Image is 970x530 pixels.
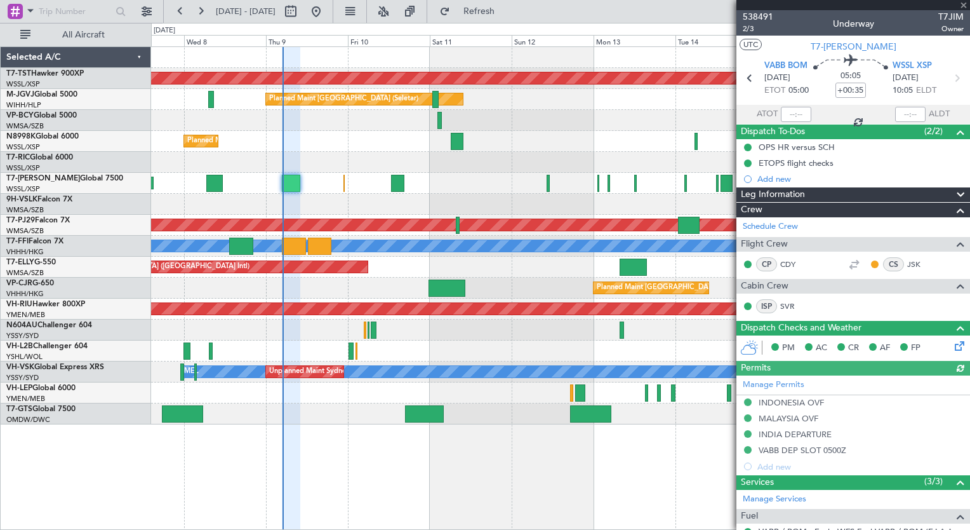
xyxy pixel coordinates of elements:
div: ISP [756,299,777,313]
span: [DATE] [764,72,790,85]
a: YSHL/WOL [6,352,43,362]
span: Fuel [741,509,758,524]
div: MEL [184,362,199,381]
input: Trip Number [39,2,112,21]
a: T7-ELLYG-550 [6,259,56,266]
span: T7-[PERSON_NAME] [6,175,80,182]
span: N8998K [6,133,36,140]
span: Refresh [453,7,506,16]
span: 2/3 [743,24,773,34]
span: VP-BCY [6,112,34,119]
span: (2/2) [924,125,943,138]
a: VH-L2BChallenger 604 [6,343,88,350]
span: T7-FFI [6,238,29,245]
span: T7JIM [938,10,964,24]
span: [DATE] - [DATE] [216,6,276,17]
a: VH-RIUHawker 800XP [6,301,85,308]
span: 05:00 [788,85,809,97]
span: T7-ELLY [6,259,34,266]
span: 9H-VSLK [6,196,37,203]
a: SVR [780,301,809,312]
a: VHHH/HKG [6,247,44,257]
a: T7-TSTHawker 900XP [6,70,84,78]
a: N604AUChallenger 604 [6,322,92,329]
button: UTC [740,39,762,50]
div: CP [756,257,777,271]
button: Refresh [434,1,510,22]
div: [DATE] [154,25,175,36]
a: T7-GTSGlobal 7500 [6,405,76,413]
div: Unplanned Maint Sydney ([PERSON_NAME] Intl) [269,362,425,381]
span: T7-GTS [6,405,32,413]
span: PM [782,342,795,355]
button: All Aircraft [14,25,138,45]
span: VH-VSK [6,364,34,371]
a: CDY [780,259,809,270]
a: VH-LEPGlobal 6000 [6,384,76,392]
span: 538491 [743,10,773,24]
span: Cabin Crew [741,279,788,294]
a: WMSA/SZB [6,226,44,236]
span: N604AU [6,322,37,329]
span: VP-CJR [6,280,32,287]
span: Leg Information [741,187,805,202]
a: 9H-VSLKFalcon 7X [6,196,72,203]
span: [DATE] [893,72,919,85]
a: T7-PJ29Falcon 7X [6,217,70,224]
a: VH-VSKGlobal Express XRS [6,364,104,371]
span: (3/3) [924,475,943,488]
div: Planned Maint [GEOGRAPHIC_DATA] (Seletar) [269,90,418,109]
a: WSSL/XSP [6,163,40,173]
span: 10:05 [893,85,913,97]
span: T7-RIC [6,154,30,161]
span: VH-L2B [6,343,33,350]
div: Thu 9 [266,35,348,46]
span: T7-PJ29 [6,217,35,224]
div: Mon 13 [594,35,675,46]
span: ELDT [916,85,936,97]
div: Tue 14 [675,35,757,46]
a: T7-[PERSON_NAME]Global 7500 [6,175,123,182]
a: T7-RICGlobal 6000 [6,154,73,161]
a: Manage Services [743,493,806,506]
a: VP-CJRG-650 [6,280,54,287]
div: Planned Maint [GEOGRAPHIC_DATA] (Seletar) [187,132,336,151]
span: WSSL XSP [893,60,932,72]
a: Schedule Crew [743,221,798,233]
a: WIHH/HLP [6,100,41,110]
div: Fri 10 [348,35,430,46]
a: YMEN/MEB [6,310,45,320]
span: ALDT [929,108,950,121]
span: M-JGVJ [6,91,34,99]
a: WSSL/XSP [6,184,40,194]
div: Planned Maint [GEOGRAPHIC_DATA] ([GEOGRAPHIC_DATA] Intl) [597,278,809,297]
span: Dispatch To-Dos [741,125,805,139]
span: 05:05 [840,70,861,83]
div: ETOPS flight checks [759,158,834,168]
span: VH-RIU [6,301,32,308]
span: T7-[PERSON_NAME] [811,40,896,53]
span: FP [911,342,920,355]
div: Add new [757,173,964,184]
div: OPS HR versus SCH [759,142,835,153]
a: WMSA/SZB [6,205,44,215]
span: AF [880,342,890,355]
span: CR [848,342,859,355]
span: Owner [938,24,964,34]
a: YSSY/SYD [6,373,39,383]
span: Dispatch Checks and Weather [741,321,861,336]
a: T7-FFIFalcon 7X [6,238,63,245]
a: WMSA/SZB [6,268,44,278]
a: OMDW/DWC [6,415,50,425]
span: AC [816,342,827,355]
div: Sun 12 [512,35,594,46]
a: YMEN/MEB [6,394,45,404]
a: YSSY/SYD [6,331,39,341]
a: M-JGVJGlobal 5000 [6,91,77,99]
span: ETOT [764,85,785,97]
div: CS [883,257,904,271]
a: N8998KGlobal 6000 [6,133,79,140]
span: VH-LEP [6,384,32,392]
span: ATOT [757,108,778,121]
a: WMSA/SZB [6,121,44,131]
